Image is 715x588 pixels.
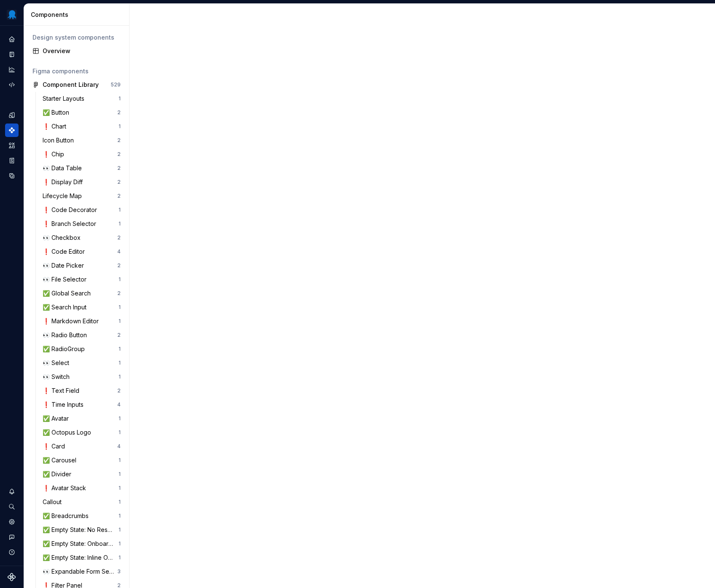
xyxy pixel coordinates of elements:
a: Callout1 [39,495,124,509]
div: 1 [119,373,121,380]
a: 👀 Expandable Form Section3 [39,565,124,578]
div: ✅ Empty State: Inline Onboarding [43,553,119,562]
a: 👀 Switch1 [39,370,124,384]
a: ❗️ Time Inputs4 [39,398,124,411]
a: Settings [5,515,19,529]
div: 4 [117,401,121,408]
a: Assets [5,139,19,152]
div: 👀 Radio Button [43,331,90,339]
a: Lifecycle Map2 [39,189,124,203]
div: ✅ Empty State: Onboarding [43,540,119,548]
div: Design system components [32,33,121,42]
a: Code automation [5,78,19,91]
a: ❗️ Branch Selector1 [39,217,124,231]
a: 👀 Date Picker2 [39,259,124,272]
a: ✅ Carousel1 [39,454,124,467]
div: 529 [111,81,121,88]
div: 1 [119,526,121,533]
button: Contact support [5,530,19,544]
div: ✅ Avatar [43,414,72,423]
div: 1 [119,415,121,422]
div: Icon Button [43,136,77,145]
a: ❗️ Avatar Stack1 [39,481,124,495]
div: 1 [119,304,121,311]
a: ❗️ Markdown Editor1 [39,314,124,328]
div: 1 [119,485,121,491]
div: 👀 Date Picker [43,261,87,270]
a: ✅ Octopus Logo1 [39,426,124,439]
a: Design tokens [5,108,19,122]
div: 1 [119,540,121,547]
a: Analytics [5,63,19,76]
div: ❗️ Markdown Editor [43,317,102,325]
div: ❗️ Card [43,442,68,451]
div: 4 [117,248,121,255]
div: 2 [117,137,121,144]
div: 2 [117,387,121,394]
button: Search ⌘K [5,500,19,513]
a: ✅ Divider1 [39,467,124,481]
div: 3 [117,568,121,575]
a: ❗️ Chip2 [39,148,124,161]
img: fcf53608-4560-46b3-9ec6-dbe177120620.png [7,10,17,20]
svg: Supernova Logo [8,573,16,581]
a: Documentation [5,48,19,61]
div: ❗️ Time Inputs [43,400,87,409]
div: ❗️ Text Field [43,387,83,395]
div: 4 [117,443,121,450]
div: ❗️ Chart [43,122,70,131]
div: 👀 Switch [43,373,73,381]
a: Storybook stories [5,154,19,167]
div: 1 [119,471,121,478]
div: ❗️ Chip [43,150,67,158]
a: Overview [29,44,124,58]
div: ❗️ Code Editor [43,247,88,256]
div: 1 [119,499,121,505]
div: ❗️ Branch Selector [43,220,100,228]
div: 2 [117,179,121,185]
div: 1 [119,207,121,213]
a: ✅ Search Input1 [39,301,124,314]
div: 2 [117,290,121,297]
div: 👀 File Selector [43,275,90,284]
a: ❗️ Card4 [39,440,124,453]
div: ✅ Divider [43,470,75,478]
div: ✅ Search Input [43,303,90,311]
a: ✅ RadioGroup1 [39,342,124,356]
div: 1 [119,429,121,436]
div: 2 [117,262,121,269]
a: ✅ Breadcrumbs1 [39,509,124,523]
a: ❗️ Display Diff2 [39,175,124,189]
a: Data sources [5,169,19,183]
div: Home [5,32,19,46]
a: ❗️ Code Decorator1 [39,203,124,217]
div: ✅ Octopus Logo [43,428,94,437]
a: 👀 Checkbox2 [39,231,124,244]
a: 👀 Data Table2 [39,161,124,175]
a: Components [5,124,19,137]
div: Lifecycle Map [43,192,85,200]
div: 2 [117,109,121,116]
a: Starter Layouts1 [39,92,124,105]
div: 2 [117,332,121,338]
div: 2 [117,193,121,199]
div: 1 [119,95,121,102]
div: Component Library [43,81,99,89]
div: Figma components [32,67,121,75]
div: Starter Layouts [43,94,88,103]
div: 👀 Expandable Form Section [43,567,117,576]
a: 👀 Radio Button2 [39,328,124,342]
div: 👀 Select [43,359,73,367]
div: ✅ Empty State: No Results [43,526,119,534]
a: ✅ Empty State: Inline Onboarding1 [39,551,124,564]
div: 1 [119,360,121,366]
